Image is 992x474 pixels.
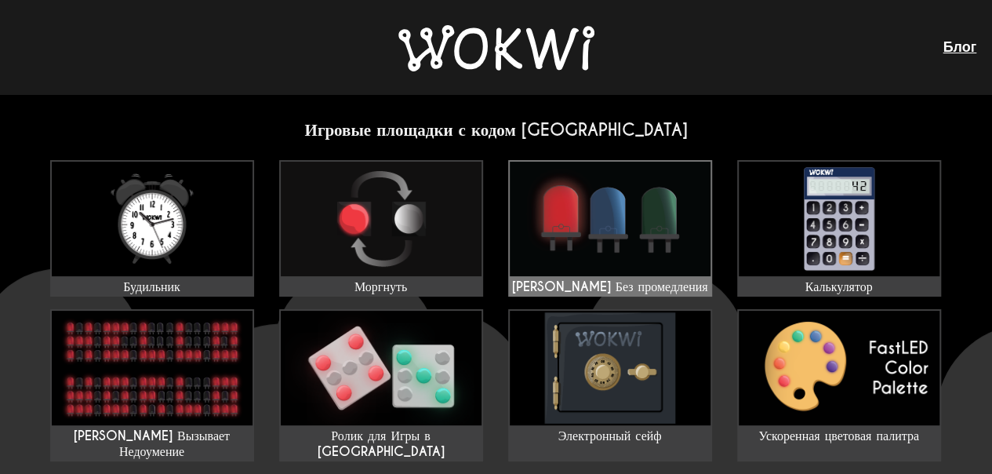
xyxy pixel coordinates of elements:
ya-tr-span: [PERSON_NAME] Вызывает Недоумение [74,428,230,460]
img: Ускоренная цветовая палитра [739,311,939,425]
a: Электронный сейф [508,309,712,461]
img: Вокви [398,25,594,71]
img: Электронный сейф [510,311,710,425]
ya-tr-span: Калькулятор [805,279,873,295]
ya-tr-span: Моргнуть [354,279,407,295]
ya-tr-span: Ролик для Игры в [GEOGRAPHIC_DATA] [318,428,445,460]
a: Ролик для Игры в [GEOGRAPHIC_DATA] [279,309,483,461]
img: Мигайте Без промедления [510,162,710,276]
a: [PERSON_NAME] Без промедления [508,160,712,297]
img: Моргнуть [281,162,481,276]
ya-tr-span: Игровые площадки с кодом [GEOGRAPHIC_DATA] [304,119,687,140]
a: Будильник [50,160,254,297]
a: Калькулятор [737,160,941,297]
ya-tr-span: [PERSON_NAME] Без промедления [512,279,708,295]
a: Ускоренная цветовая палитра [737,309,941,461]
ya-tr-span: Ускоренная цветовая палитра [758,428,919,444]
img: Калькулятор [739,162,939,276]
a: [PERSON_NAME] Вызывает Недоумение [50,309,254,461]
a: Блог [943,38,976,55]
img: Чарли Вызывает Недоумение [52,311,253,425]
ya-tr-span: Электронный сейф [558,428,662,444]
img: Будильник [52,162,253,276]
ya-tr-span: Будильник [123,279,180,295]
a: Моргнуть [279,160,483,297]
img: Ролик для Игры в Кости [281,311,481,425]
